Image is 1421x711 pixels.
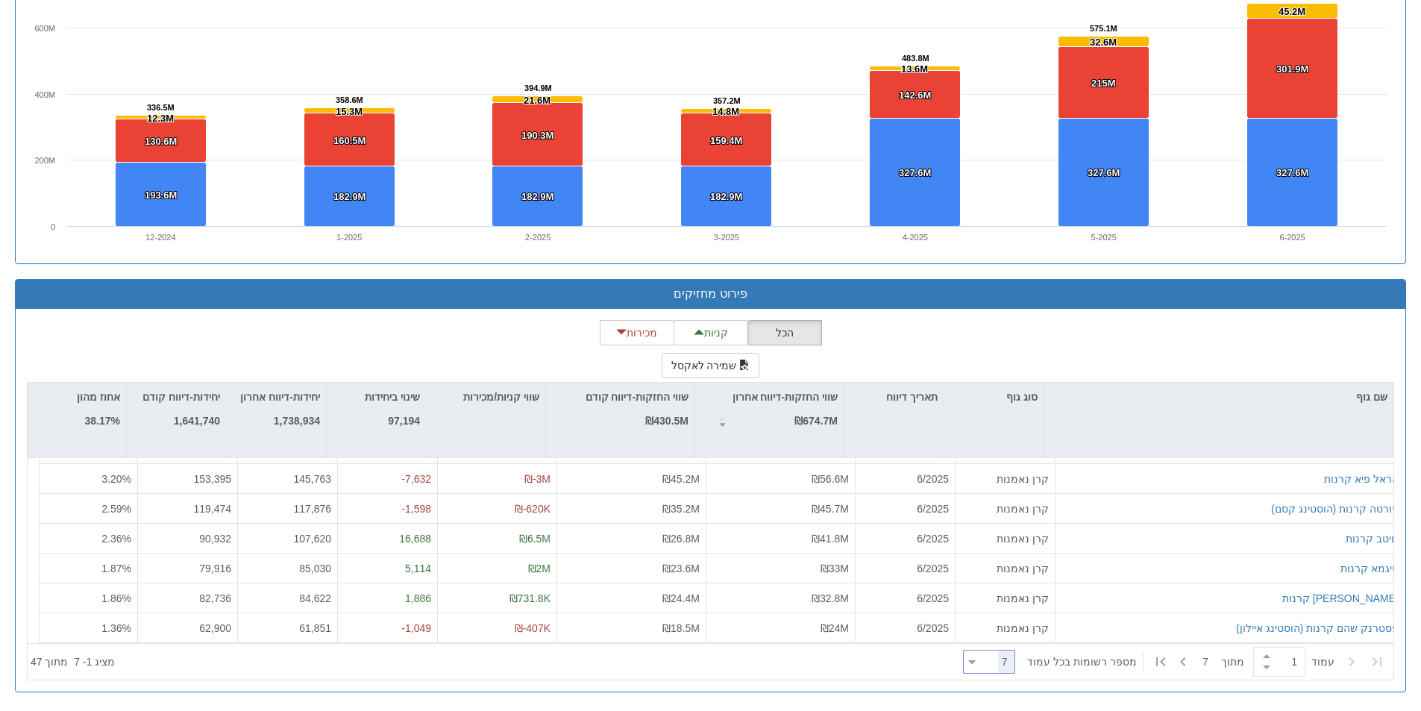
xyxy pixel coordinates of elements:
tspan: 327.6M [1276,167,1308,178]
tspan: 483.8M [902,54,929,63]
div: 5,114 [344,560,431,575]
button: פסטרנק שהם קרנות (הוסטינג איילון) [1236,620,1399,635]
div: 79,916 [144,560,231,575]
div: 6/2025 [862,560,949,575]
div: 107,620 [244,530,331,545]
div: 6/2025 [862,590,949,605]
div: 1.87 % [46,560,131,575]
p: שינוי ביחידות [365,389,420,405]
span: ‏מספר רשומות בכל עמוד [1027,654,1137,669]
tspan: 215M [1091,78,1116,89]
strong: ₪674.7M [794,415,838,427]
strong: 1,641,740 [174,415,220,427]
tspan: 182.9M [521,191,553,202]
div: 90,932 [144,530,231,545]
div: 6/2025 [862,471,949,486]
p: שווי החזקות-דיווח אחרון [733,389,838,405]
div: 1.36 % [46,620,131,635]
text: 200M [34,156,55,165]
tspan: 327.6M [899,167,931,178]
span: ₪-407K [515,621,550,633]
div: 85,030 [244,560,331,575]
text: 400M [34,90,55,99]
span: ₪23.6M [662,562,700,574]
span: 7 [1202,654,1221,669]
div: -1,598 [344,501,431,516]
tspan: 45.2M [1279,6,1305,17]
h3: פירוט מחזיקים [27,287,1394,301]
button: [PERSON_NAME] קרנות [1282,590,1399,605]
tspan: 394.9M [524,84,552,93]
button: קניות [674,320,748,345]
tspan: 32.6M [1090,37,1117,48]
tspan: 336.5M [147,103,175,112]
div: 1,886 [344,590,431,605]
div: 119,474 [144,501,231,516]
tspan: 327.6M [1088,167,1120,178]
tspan: 12.3M [147,113,174,124]
tspan: 160.5M [333,135,366,146]
div: 145,763 [244,471,331,486]
div: קרן נאמנות [962,471,1049,486]
tspan: 130.6M [145,136,177,147]
span: ₪24M [821,621,849,633]
div: שווי קניות/מכירות [427,383,545,411]
tspan: 14.8M [712,106,739,117]
button: הראל פיא קרנות [1324,471,1399,486]
div: ‏מציג 1 - 7 ‏ מתוך 47 [31,645,115,678]
span: ₪2M [528,562,550,574]
span: ₪-620K [515,502,550,514]
div: ‏ מתוך [957,645,1390,678]
span: ₪6.5M [519,532,550,544]
tspan: 193.6M [145,190,177,201]
tspan: 15.3M [336,106,363,117]
tspan: 13.6M [901,63,928,75]
div: 16,688 [344,530,431,545]
tspan: 301.9M [1276,63,1308,75]
tspan: 182.9M [710,191,742,202]
text: 2-2025 [525,233,550,242]
span: ₪18.5M [662,621,700,633]
span: ₪24.4M [662,592,700,604]
button: שמירה לאקסל [662,353,760,378]
p: אחוז מהון [77,389,120,405]
div: 82,736 [144,590,231,605]
span: ₪41.8M [812,532,849,544]
text: 3-2025 [714,233,739,242]
span: ₪731.8K [509,592,550,604]
tspan: 142.6M [899,90,931,101]
div: -1,049 [344,620,431,635]
div: קרן נאמנות [962,620,1049,635]
div: קרן נאמנות [962,530,1049,545]
div: קרן נאמנות [962,501,1049,516]
div: 6/2025 [862,501,949,516]
div: סוג גוף [944,383,1044,411]
span: ₪35.2M [662,502,700,514]
button: מיטב קרנות [1346,530,1399,545]
tspan: 182.9M [333,191,366,202]
div: 1.86 % [46,590,131,605]
span: ₪45.7M [812,502,849,514]
span: ₪33M [821,562,849,574]
p: יחידות-דיווח קודם [142,389,220,405]
p: שווי החזקות-דיווח קודם [586,389,688,405]
strong: 1,738,934 [274,415,320,427]
strong: ₪430.5M [645,415,688,427]
span: ₪45.2M [662,472,700,484]
text: 0 [51,222,55,231]
text: 12-2024 [145,233,175,242]
button: פורטה קרנות (הוסטינג קסם) [1271,501,1399,516]
text: 1-2025 [336,233,362,242]
tspan: 21.6M [524,95,550,106]
div: סיגמא קרנות [1340,560,1399,575]
text: 5-2025 [1091,233,1117,242]
tspan: 190.3M [521,130,553,141]
div: 62,900 [144,620,231,635]
button: מכירות [600,320,674,345]
div: 2.36 % [46,530,131,545]
div: 3.20 % [46,471,131,486]
div: תאריך דיווח [844,383,944,411]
